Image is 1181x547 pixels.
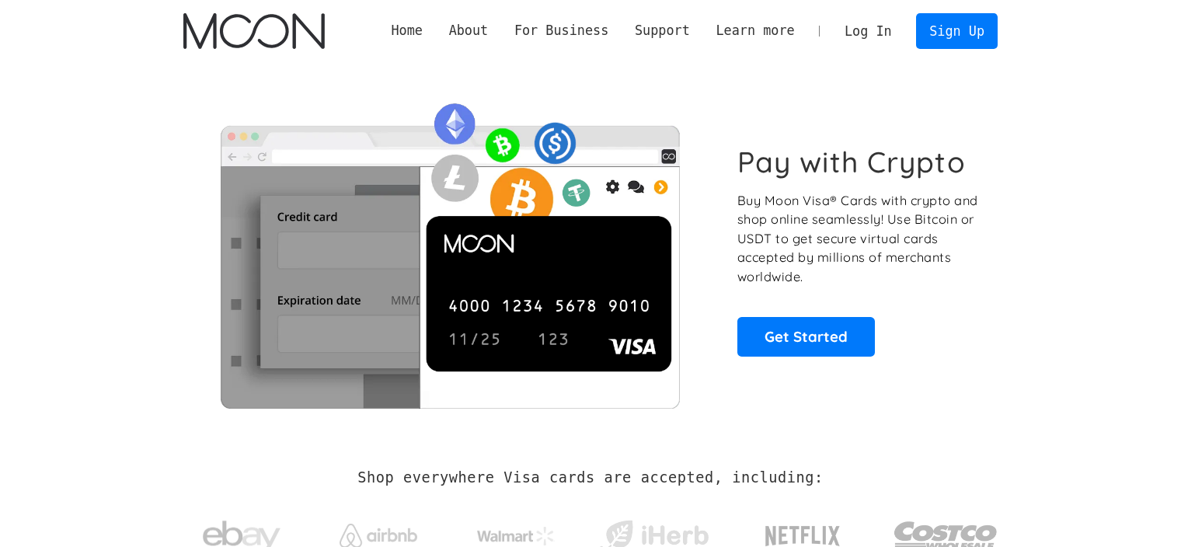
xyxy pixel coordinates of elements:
[635,21,690,40] div: Support
[622,21,702,40] div: Support
[703,21,808,40] div: Learn more
[831,14,904,48] a: Log In
[183,13,324,49] img: Moon Logo
[737,317,875,356] a: Get Started
[514,21,608,40] div: For Business
[737,191,981,287] p: Buy Moon Visa® Cards with crypto and shop online seamlessly! Use Bitcoin or USDT to get secure vi...
[737,145,966,179] h1: Pay with Crypto
[183,92,716,408] img: Moon Cards let you spend your crypto anywhere Visa is accepted.
[449,21,489,40] div: About
[357,469,823,486] h2: Shop everywhere Visa cards are accepted, including:
[916,13,997,48] a: Sign Up
[183,13,324,49] a: home
[436,21,501,40] div: About
[477,527,555,545] img: Walmart
[716,21,794,40] div: Learn more
[501,21,622,40] div: For Business
[378,21,436,40] a: Home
